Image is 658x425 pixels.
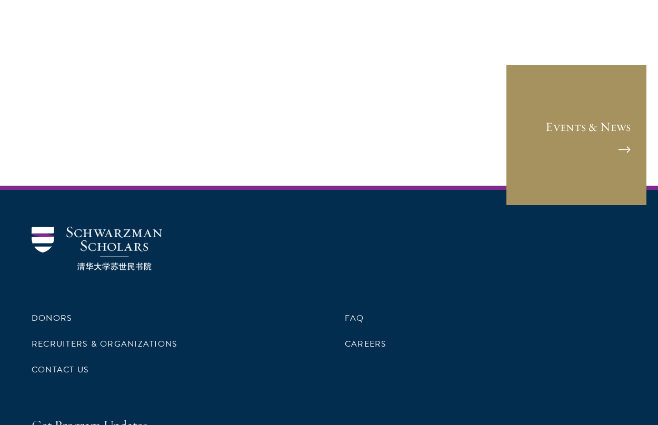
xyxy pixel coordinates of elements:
a: FAQ [345,312,364,325]
a: Contact Us [32,363,89,376]
a: Events & News [505,64,647,206]
a: Recruiters & Organizations [32,338,177,350]
img: Schwarzman Scholars [32,227,162,270]
a: Donors [32,312,72,325]
a: Careers [345,338,387,350]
